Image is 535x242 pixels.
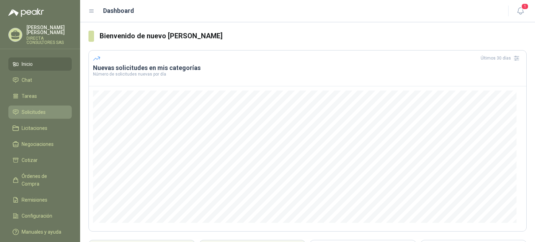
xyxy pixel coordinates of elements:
[8,225,72,239] a: Manuales y ayuda
[22,140,54,148] span: Negociaciones
[93,64,522,72] h3: Nuevas solicitudes en mis categorías
[22,172,65,188] span: Órdenes de Compra
[8,154,72,167] a: Cotizar
[8,138,72,151] a: Negociaciones
[22,108,46,116] span: Solicitudes
[8,193,72,206] a: Remisiones
[100,31,527,41] h3: Bienvenido de nuevo [PERSON_NAME]
[8,170,72,190] a: Órdenes de Compra
[8,122,72,135] a: Licitaciones
[26,25,72,35] p: [PERSON_NAME] [PERSON_NAME]
[93,72,522,76] p: Número de solicitudes nuevas por día
[481,53,522,64] div: Últimos 30 días
[22,124,47,132] span: Licitaciones
[8,8,44,17] img: Logo peakr
[22,196,47,204] span: Remisiones
[22,212,52,220] span: Configuración
[22,156,38,164] span: Cotizar
[8,106,72,119] a: Solicitudes
[521,3,529,10] span: 1
[8,73,72,87] a: Chat
[22,76,32,84] span: Chat
[26,36,72,45] p: DIRECTA CONSULTORES SAS
[103,6,134,16] h1: Dashboard
[8,209,72,223] a: Configuración
[8,89,72,103] a: Tareas
[8,57,72,71] a: Inicio
[22,92,37,100] span: Tareas
[514,5,527,17] button: 1
[22,60,33,68] span: Inicio
[22,228,61,236] span: Manuales y ayuda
